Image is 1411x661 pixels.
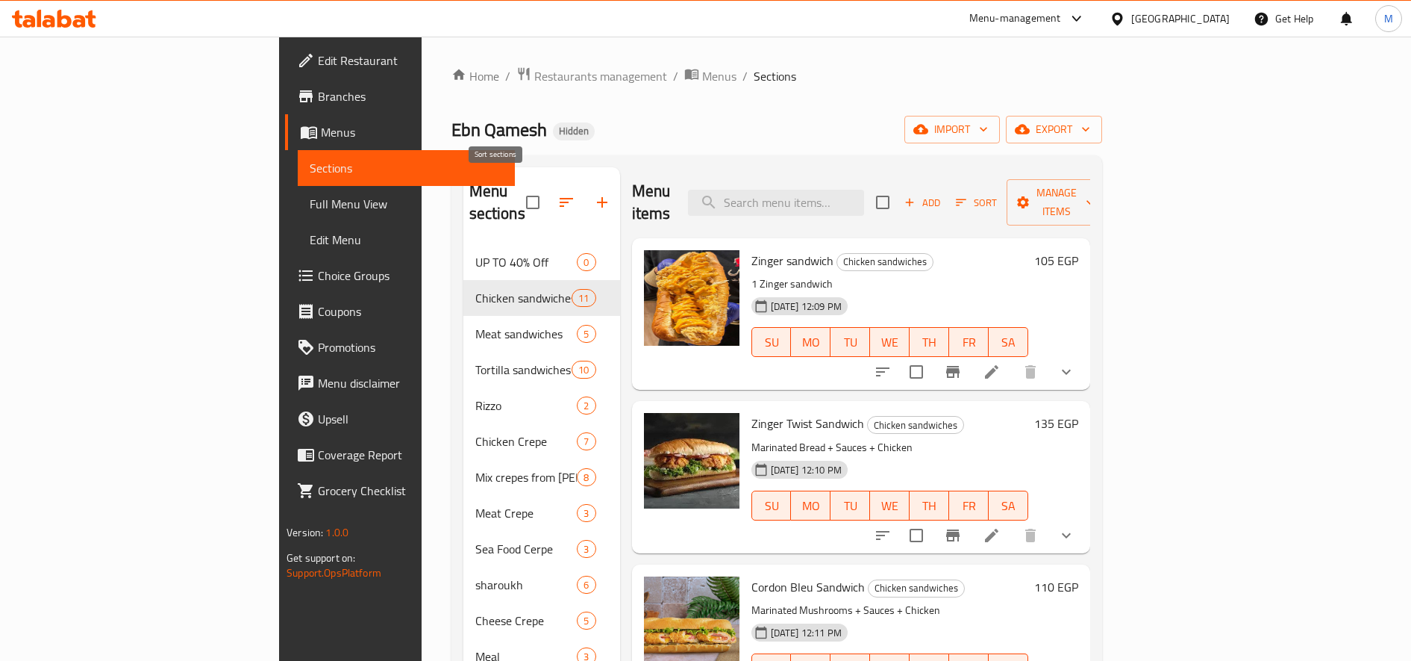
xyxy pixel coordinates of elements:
[868,417,963,434] span: Chicken sandwiches
[578,327,595,341] span: 5
[463,352,620,388] div: Tortilla sandwiches10
[797,332,825,353] span: MO
[901,520,932,551] span: Select to update
[949,491,989,521] button: FR
[876,495,904,517] span: WE
[910,491,949,521] button: TH
[577,432,595,450] div: items
[285,473,515,509] a: Grocery Checklist
[898,191,946,214] button: Add
[463,244,620,280] div: UP TO 40% Off0
[475,432,578,450] div: Chicken Crepe
[688,190,864,216] input: search
[517,187,548,218] span: Select all sections
[952,191,1001,214] button: Sort
[475,576,578,594] span: sharoukh
[837,253,933,270] span: Chicken sandwiches
[578,471,595,485] span: 8
[955,332,983,353] span: FR
[584,184,620,220] button: Add section
[898,191,946,214] span: Add item
[867,416,964,434] div: Chicken sandwiches
[475,540,578,558] span: Sea Food Cerpe
[644,250,739,346] img: Zinger sandwich
[475,504,578,522] span: Meat Crepe
[916,332,943,353] span: TH
[285,329,515,365] a: Promotions
[534,67,667,85] span: Restaurants management
[285,294,515,329] a: Coupons
[1057,363,1075,381] svg: Show Choices
[935,354,971,390] button: Branch-specific-item
[836,332,864,353] span: TU
[578,435,595,449] span: 7
[870,491,910,521] button: WE
[553,122,595,140] div: Hidden
[572,361,595,379] div: items
[751,576,865,598] span: Cordon Bleu Sandwich
[287,523,323,542] span: Version:
[1048,518,1084,553] button: show more
[989,491,1028,521] button: SA
[577,540,595,558] div: items
[901,356,932,388] span: Select to update
[578,542,595,556] span: 3
[956,194,997,211] span: Sort
[865,354,901,390] button: sort-choices
[791,491,830,521] button: MO
[577,253,595,271] div: items
[751,249,833,272] span: Zinger sandwich
[876,332,904,353] span: WE
[830,327,870,357] button: TU
[1019,184,1095,221] span: Manage items
[995,332,1022,353] span: SA
[318,410,503,428] span: Upsell
[765,463,848,477] span: [DATE] 12:10 PM
[287,548,355,568] span: Get support on:
[285,258,515,294] a: Choice Groups
[995,495,1022,517] span: SA
[577,612,595,630] div: items
[867,187,898,218] span: Select section
[910,327,949,357] button: TH
[673,67,678,85] li: /
[475,468,578,486] span: Mix crepes from [PERSON_NAME]
[572,291,595,305] span: 11
[578,506,595,521] span: 3
[475,325,578,343] span: Meat sandwiches
[742,67,748,85] li: /
[298,186,515,222] a: Full Menu View
[285,365,515,401] a: Menu disclaimer
[1131,10,1230,27] div: [GEOGRAPHIC_DATA]
[577,504,595,522] div: items
[310,195,503,213] span: Full Menu View
[870,327,910,357] button: WE
[463,388,620,423] div: Rizzo2
[1384,10,1393,27] span: M
[1048,354,1084,390] button: show more
[325,523,348,542] span: 1.0.0
[451,113,547,146] span: Ebn Qamesh
[969,10,1061,28] div: Menu-management
[751,327,792,357] button: SU
[1034,250,1078,271] h6: 105 EGP
[946,191,1007,214] span: Sort items
[463,603,620,639] div: Cheese Crepe5
[955,495,983,517] span: FR
[318,338,503,356] span: Promotions
[765,626,848,640] span: [DATE] 12:11 PM
[644,413,739,509] img: Zinger Twist Sandwich
[516,66,667,86] a: Restaurants management
[318,52,503,69] span: Edit Restaurant
[797,495,825,517] span: MO
[310,159,503,177] span: Sections
[949,327,989,357] button: FR
[868,580,965,598] div: Chicken sandwiches
[475,253,578,271] span: UP TO 40% Off
[983,527,1001,544] a: Edit menu item
[285,437,515,473] a: Coverage Report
